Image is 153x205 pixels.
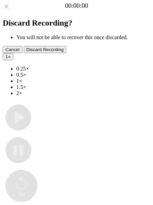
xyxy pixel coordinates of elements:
li: 1× [16,78,150,84]
li: 0.5× [16,72,150,78]
button: 1× [3,53,13,60]
li: You will not be able to recover this once discarded. [16,34,150,41]
li: 2× [16,90,150,96]
button: Discard Recording [24,46,67,53]
li: 0.25× [16,66,150,72]
h2: Discard Recording? [3,18,150,28]
span: 1 [5,54,8,59]
li: 1.5× [16,84,150,90]
button: Cancel [3,46,22,53]
a: 00:00:00 [65,2,88,10]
